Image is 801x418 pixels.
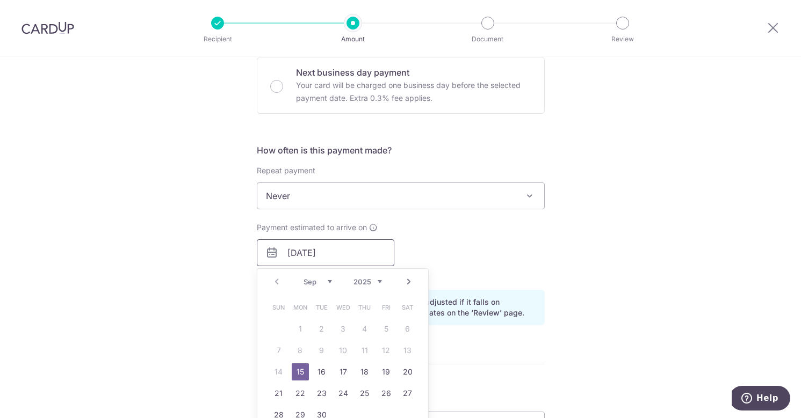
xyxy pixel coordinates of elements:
a: 23 [313,385,330,402]
a: 27 [399,385,416,402]
span: Thursday [356,299,373,316]
a: 24 [335,385,352,402]
p: Recipient [178,34,257,45]
a: Next [402,275,415,288]
h5: How often is this payment made? [257,144,545,157]
img: CardUp [21,21,74,34]
span: Wednesday [335,299,352,316]
span: Payment estimated to arrive on [257,222,367,233]
a: 15 [292,363,309,380]
p: Document [448,34,528,45]
span: Sunday [270,299,287,316]
iframe: Opens a widget where you can find more information [732,386,790,413]
span: Monday [292,299,309,316]
a: 21 [270,385,287,402]
a: 18 [356,363,373,380]
p: Your card will be charged one business day before the selected payment date. Extra 0.3% fee applies. [296,79,531,105]
span: Saturday [399,299,416,316]
a: 20 [399,363,416,380]
a: 22 [292,385,309,402]
a: 25 [356,385,373,402]
span: Friday [378,299,395,316]
span: Tuesday [313,299,330,316]
label: Repeat payment [257,165,315,176]
input: DD / MM / YYYY [257,239,394,266]
a: 17 [335,363,352,380]
p: Next business day payment [296,66,531,79]
span: Never [257,182,545,209]
a: 19 [378,363,395,380]
p: Review [583,34,662,45]
a: 16 [313,363,330,380]
p: Amount [313,34,393,45]
span: Never [257,183,544,209]
a: 26 [378,385,395,402]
